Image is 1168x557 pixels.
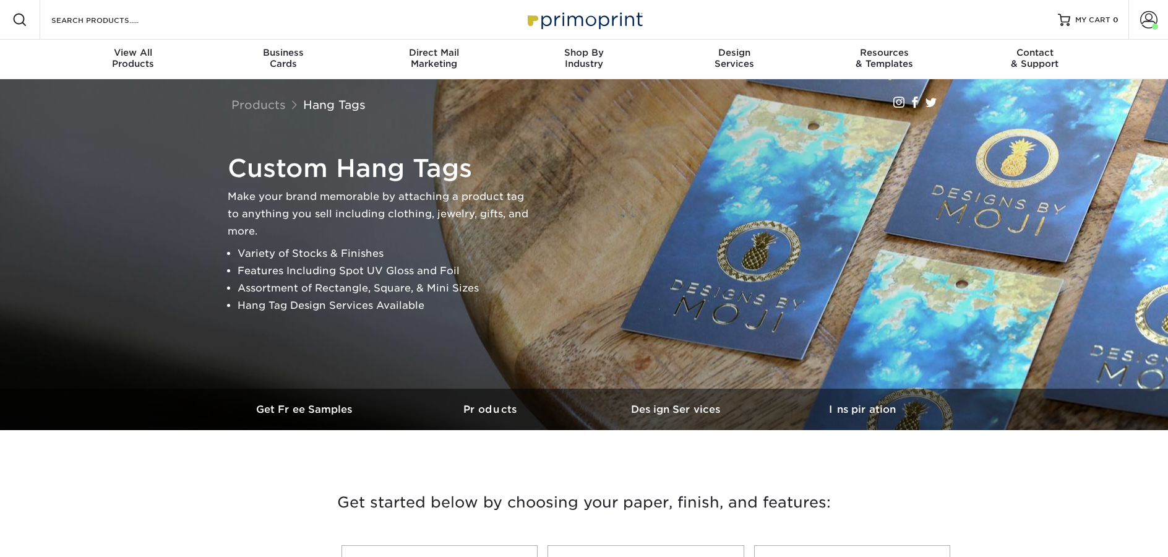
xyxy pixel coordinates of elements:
[58,47,208,58] span: View All
[770,389,955,430] a: Inspiration
[809,40,960,79] a: Resources& Templates
[303,98,366,111] a: Hang Tags
[208,47,359,69] div: Cards
[238,262,537,280] li: Features Including Spot UV Gloss and Foil
[213,404,398,415] h3: Get Free Samples
[770,404,955,415] h3: Inspiration
[659,47,809,58] span: Design
[1113,15,1119,24] span: 0
[809,47,960,69] div: & Templates
[659,40,809,79] a: DesignServices
[208,40,359,79] a: BusinessCards
[222,475,946,530] h3: Get started below by choosing your paper, finish, and features:
[213,389,398,430] a: Get Free Samples
[58,40,208,79] a: View AllProducts
[809,47,960,58] span: Resources
[398,389,584,430] a: Products
[50,12,171,27] input: SEARCH PRODUCTS.....
[398,404,584,415] h3: Products
[960,47,1110,58] span: Contact
[509,47,659,58] span: Shop By
[58,47,208,69] div: Products
[359,47,509,69] div: Marketing
[359,40,509,79] a: Direct MailMarketing
[1075,15,1110,25] span: MY CART
[228,153,537,183] h1: Custom Hang Tags
[584,404,770,415] h3: Design Services
[509,47,659,69] div: Industry
[231,98,286,111] a: Products
[228,188,537,240] p: Make your brand memorable by attaching a product tag to anything you sell including clothing, jew...
[659,47,809,69] div: Services
[238,245,537,262] li: Variety of Stocks & Finishes
[208,47,359,58] span: Business
[522,6,646,33] img: Primoprint
[359,47,509,58] span: Direct Mail
[238,280,537,297] li: Assortment of Rectangle, Square, & Mini Sizes
[238,297,537,314] li: Hang Tag Design Services Available
[509,40,659,79] a: Shop ByIndustry
[584,389,770,430] a: Design Services
[960,40,1110,79] a: Contact& Support
[960,47,1110,69] div: & Support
